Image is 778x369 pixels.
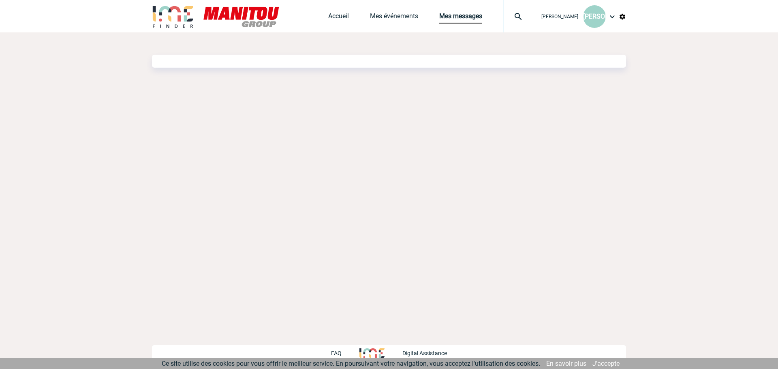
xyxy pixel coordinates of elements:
span: Ce site utilise des cookies pour vous offrir le meilleur service. En poursuivant votre navigation... [162,360,540,367]
a: FAQ [331,349,359,356]
a: En savoir plus [546,360,586,367]
img: http://www.idealmeetingsevents.fr/ [359,348,385,358]
a: Accueil [328,12,349,23]
span: [PERSON_NAME] [583,13,632,20]
a: J'accepte [592,360,620,367]
p: Digital Assistance [402,350,447,356]
a: Mes événements [370,12,418,23]
span: [PERSON_NAME] [541,14,578,19]
a: Mes messages [439,12,482,23]
p: FAQ [331,350,342,356]
img: IME-Finder [152,5,194,28]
